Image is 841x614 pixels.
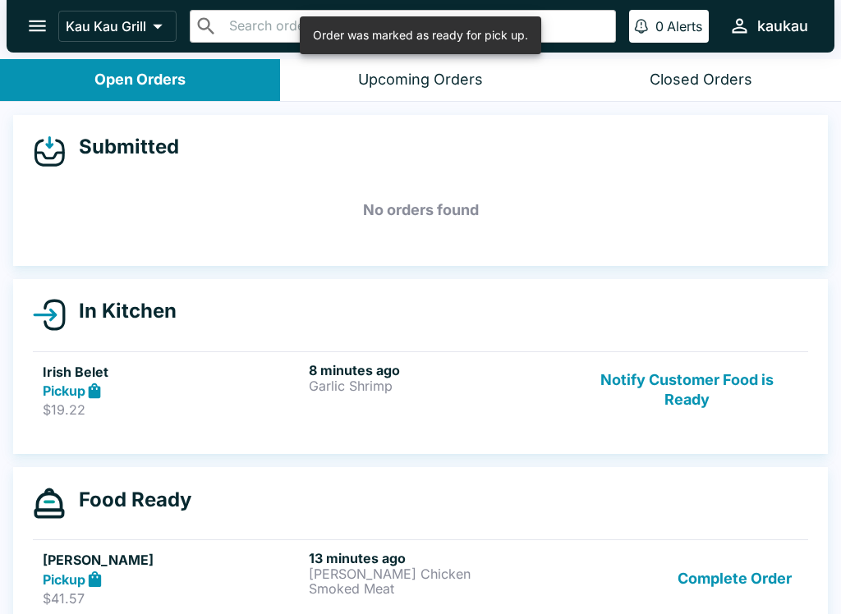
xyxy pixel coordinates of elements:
[671,550,798,607] button: Complete Order
[313,21,528,49] div: Order was marked as ready for pick up.
[94,71,186,89] div: Open Orders
[66,18,146,34] p: Kau Kau Grill
[667,18,702,34] p: Alerts
[43,362,302,382] h5: Irish Belet
[43,590,302,607] p: $41.57
[66,299,177,323] h4: In Kitchen
[722,8,815,44] button: kaukau
[43,571,85,588] strong: Pickup
[43,401,302,418] p: $19.22
[33,181,808,240] h5: No orders found
[757,16,808,36] div: kaukau
[576,362,798,419] button: Notify Customer Food is Ready
[309,362,568,378] h6: 8 minutes ago
[66,135,179,159] h4: Submitted
[58,11,177,42] button: Kau Kau Grill
[655,18,664,34] p: 0
[650,71,752,89] div: Closed Orders
[309,566,568,581] p: [PERSON_NAME] Chicken
[309,378,568,393] p: Garlic Shrimp
[43,383,85,399] strong: Pickup
[309,581,568,596] p: Smoked Meat
[43,550,302,570] h5: [PERSON_NAME]
[224,15,609,38] input: Search orders by name or phone number
[16,5,58,47] button: open drawer
[33,351,808,428] a: Irish BeletPickup$19.228 minutes agoGarlic ShrimpNotify Customer Food is Ready
[309,550,568,566] h6: 13 minutes ago
[66,488,191,512] h4: Food Ready
[358,71,483,89] div: Upcoming Orders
